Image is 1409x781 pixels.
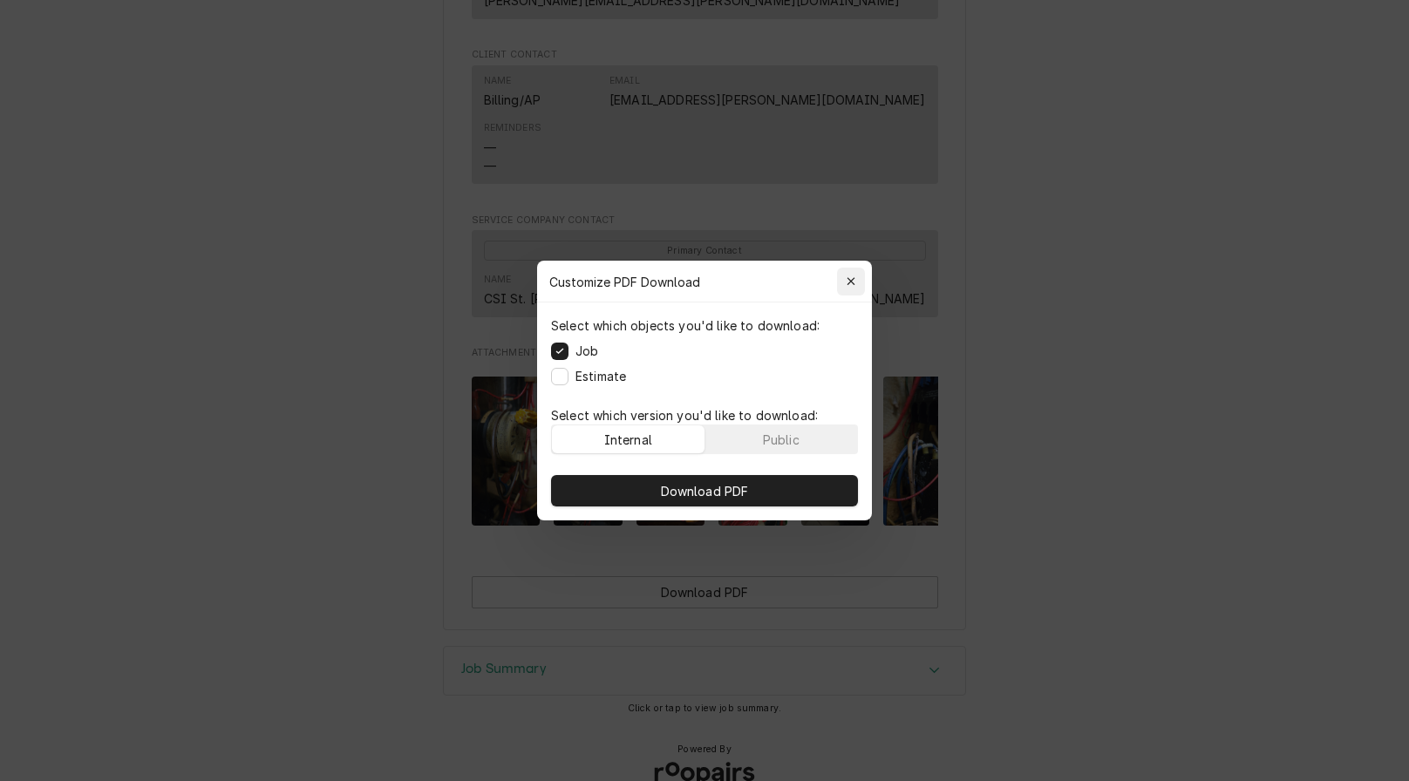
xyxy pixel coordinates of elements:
p: Select which objects you'd like to download: [551,316,820,335]
label: Estimate [575,367,626,385]
div: Customize PDF Download [537,261,872,302]
label: Job [575,342,598,360]
div: Internal [604,431,652,449]
div: Public [763,431,800,449]
span: Download PDF [657,482,752,500]
button: Download PDF [551,475,858,506]
p: Select which version you'd like to download: [551,406,858,424]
